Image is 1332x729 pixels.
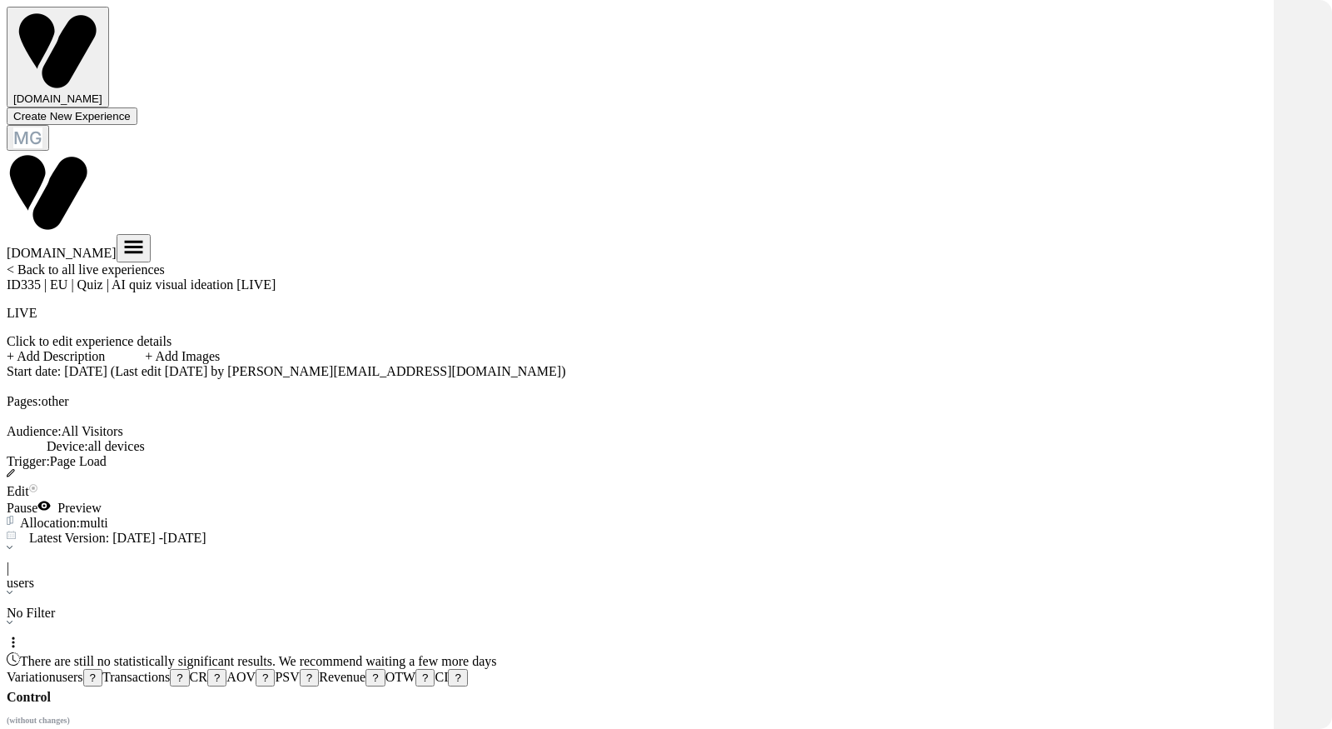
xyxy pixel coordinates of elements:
[170,669,189,687] button: ?
[7,151,90,234] img: Visually logo
[102,670,170,684] span: Transactions
[7,125,49,151] button: MG
[83,669,102,687] button: ?
[29,484,37,492] img: end
[7,716,70,725] span: (without changes)
[226,670,256,684] span: AOV
[7,107,137,125] button: Create New Experience
[7,7,109,107] button: [DOMAIN_NAME]
[7,469,29,498] span: Edit
[7,546,12,549] img: end
[7,246,117,260] span: [DOMAIN_NAME]
[56,670,83,684] span: users
[145,349,220,363] span: + Add Images
[7,531,206,560] span: Latest Version: [DATE] - [DATE]
[365,669,385,687] button: ?
[88,439,145,453] span: all devices
[7,516,13,525] img: rebalance
[190,670,207,684] span: CR
[7,364,565,378] span: Start date: [DATE] (Last edit [DATE] by [PERSON_NAME][EMAIL_ADDRESS][DOMAIN_NAME])
[7,306,1325,321] p: LIVE
[207,669,226,687] button: ?
[7,394,1325,409] div: Pages:
[7,670,56,684] span: Variation
[275,670,299,684] span: PSV
[7,591,12,594] img: end
[7,277,1325,321] span: ID335 | EU | Quiz | AI quiz visual ideation [LIVE]
[448,669,467,687] button: ?
[13,92,102,105] span: [DOMAIN_NAME]
[319,670,365,684] span: Revenue
[7,334,1325,349] div: Click to edit experience details
[7,621,12,624] img: end
[37,501,101,515] span: Preview
[13,127,42,148] div: MG
[7,469,15,477] img: edit
[27,439,165,453] span: Device:
[415,669,435,687] button: ?
[7,576,1325,591] div: users
[385,670,435,684] span: OTW
[50,454,107,468] span: Page Load
[7,349,105,363] span: + Add Description
[300,669,319,687] button: ?
[7,561,9,575] span: |
[7,424,1325,439] div: Audience:
[62,424,123,438] span: All Visitors
[435,670,467,684] span: CI
[20,654,496,668] span: There are still no statistically significant results. We recommend waiting a few more days
[42,394,69,408] span: other
[16,9,99,92] img: Visually logo
[7,516,108,530] span: Allocation: multi
[7,454,1325,469] div: Trigger:
[7,531,16,539] img: calendar
[7,262,165,277] a: < Back to all live experiences
[256,669,275,687] button: ?
[7,606,1325,621] div: No Filter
